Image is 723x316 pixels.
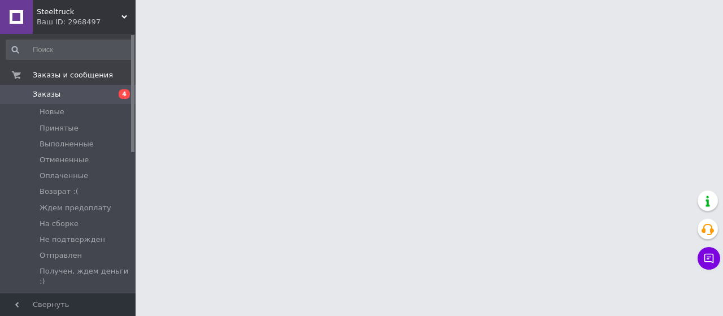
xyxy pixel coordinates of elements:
[40,250,82,261] span: Отправлен
[40,187,79,197] span: Возврат :(
[40,266,132,287] span: Получен, ждем деньги :)
[40,155,89,165] span: Отмененные
[698,247,720,270] button: Чат с покупателем
[37,7,121,17] span: Steeltruck
[40,107,64,117] span: Новые
[119,89,130,99] span: 4
[40,139,94,149] span: Выполненные
[40,219,79,229] span: На сборке
[40,203,111,213] span: Ждем предоплату
[33,89,60,99] span: Заказы
[6,40,133,60] input: Поиск
[40,235,105,245] span: Не подтвержден
[40,123,79,133] span: Принятые
[33,70,113,80] span: Заказы и сообщения
[37,17,136,27] div: Ваш ID: 2968497
[40,171,88,181] span: Оплаченные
